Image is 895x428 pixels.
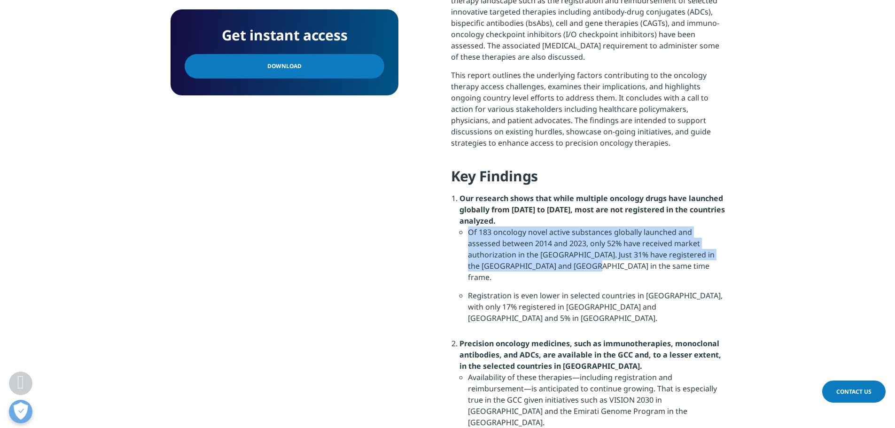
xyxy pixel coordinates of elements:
[185,54,384,78] a: Download
[468,290,725,331] li: Registration is even lower in selected countries in [GEOGRAPHIC_DATA], with only 17% registered i...
[836,388,872,396] span: Contact Us
[451,167,725,193] h4: Key Findings
[822,381,886,403] a: Contact Us
[267,61,302,71] span: Download
[451,70,725,156] p: This report outlines the underlying factors contributing to the oncology therapy access challenge...
[459,193,725,226] strong: Our research shows that while multiple oncology drugs have launched globally from [DATE] to [DATE...
[459,338,721,371] strong: Precision oncology medicines, such as immunotherapies, monoclonal antibodies, and ADCs, are avail...
[468,226,725,290] li: Of 183 oncology novel active substances globally launched and assessed between 2014 and 2023, onl...
[185,23,384,47] h4: Get instant access
[9,400,32,423] button: Open Preferences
